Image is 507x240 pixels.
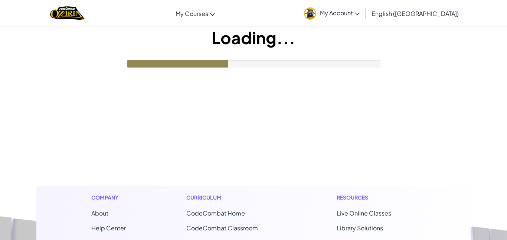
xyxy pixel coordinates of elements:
[176,10,208,17] span: My Courses
[50,6,85,21] a: Ozaria by CodeCombat logo
[337,194,416,201] h1: Resources
[50,6,85,21] img: Home
[91,194,126,201] h1: Company
[337,209,391,217] a: Live Online Classes
[368,3,462,23] a: English ([GEOGRAPHIC_DATA])
[320,9,360,17] span: My Account
[186,194,276,201] h1: Curriculum
[91,224,126,232] a: Help Center
[91,209,108,217] a: About
[172,3,219,23] a: My Courses
[186,224,258,232] a: CodeCombat Classroom
[304,7,316,20] img: avatar
[372,10,459,17] span: English ([GEOGRAPHIC_DATA])
[337,224,383,232] a: Library Solutions
[186,209,245,217] span: CodeCombat Home
[300,1,363,25] a: My Account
